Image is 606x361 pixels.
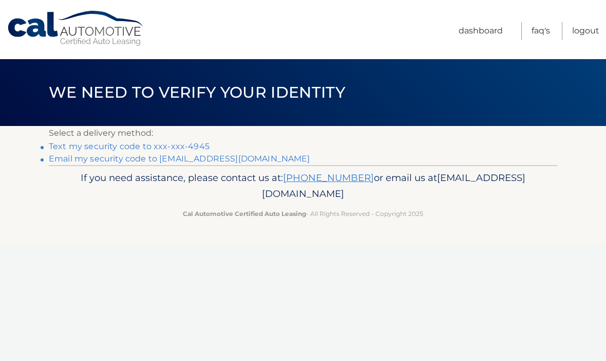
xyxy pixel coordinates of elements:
[49,141,210,151] a: Text my security code to xxx-xxx-4945
[283,172,374,184] a: [PHONE_NUMBER]
[7,10,145,47] a: Cal Automotive
[49,126,557,140] p: Select a delivery method:
[49,154,310,164] a: Email my security code to [EMAIL_ADDRESS][DOMAIN_NAME]
[572,22,599,40] a: Logout
[459,22,503,40] a: Dashboard
[532,22,550,40] a: FAQ's
[49,83,345,102] span: We need to verify your identity
[183,210,306,218] strong: Cal Automotive Certified Auto Leasing
[55,170,551,203] p: If you need assistance, please contact us at: or email us at
[55,208,551,219] p: - All Rights Reserved - Copyright 2025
